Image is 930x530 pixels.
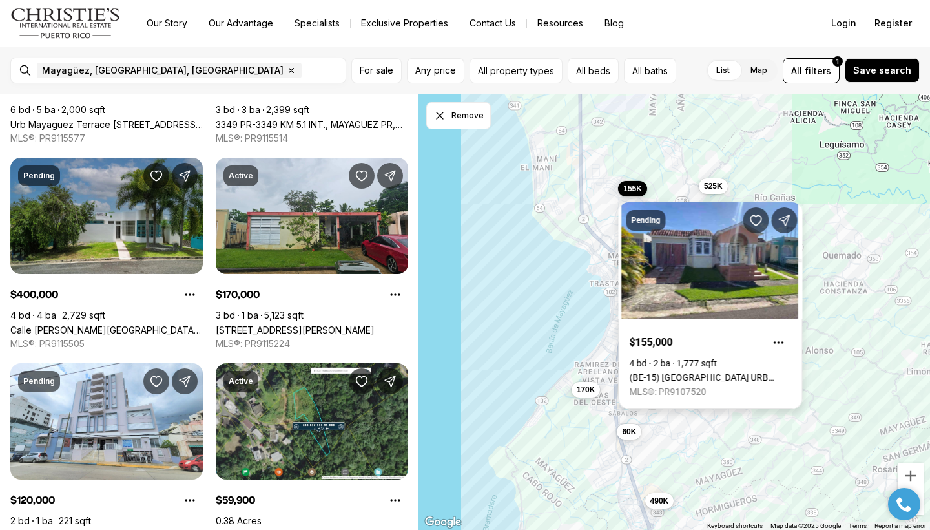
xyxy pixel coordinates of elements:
button: Share Property [172,368,198,394]
button: Allfilters1 [783,58,840,83]
a: Our Advantage [198,14,284,32]
span: Map data ©2025 Google [770,522,841,529]
p: Active [229,376,253,387]
button: Zoom in [898,463,924,489]
button: Save search [845,58,920,83]
button: Property options [177,282,203,308]
a: Calle A VILLA FONTANA, MAYAGUEZ PR, 00682 [10,324,203,335]
button: Property options [382,487,408,513]
a: Exclusive Properties [351,14,459,32]
button: Share Property [172,163,198,189]
button: For sale [351,58,402,83]
button: Share Property [772,207,798,233]
button: Save Property: 17 CALLE DUARTE [349,163,375,189]
a: Specialists [284,14,350,32]
button: 490K [645,493,674,508]
span: 525K [704,181,723,191]
span: Login [831,18,856,28]
p: Active [229,171,253,181]
button: All beds [568,58,619,83]
a: 3349 PR-3349 KM 5.1 INT., MAYAGUEZ PR, 00680 [216,119,408,130]
p: Pending [23,171,55,181]
button: Property options [177,487,203,513]
button: Register [867,10,920,36]
a: Our Story [136,14,198,32]
button: Property options [766,330,792,355]
span: Register [874,18,912,28]
button: Save Property: KM 9.1 354 CAMINO LA IGLESIA [349,368,375,394]
a: Blog [594,14,634,32]
span: 155K [623,183,642,193]
a: Urb Mayaguez Terrace 3021 CALLE RAMON POWER, MAYAGUEZ PR, 00682 [10,119,203,130]
button: Property options [382,282,408,308]
button: Save Property: Torre de Hostos CALLE MENDEZ VIGO #8C [143,368,169,394]
button: Login [823,10,864,36]
a: Resources [527,14,594,32]
button: Save Property: (BE-15) SIERRA CAYEY URB ALTURAS DE MAYAGUEZ #3517 [743,207,769,233]
button: All property types [470,58,563,83]
span: Save search [853,65,911,76]
a: (BE-15) SIERRA CAYEY URB ALTURAS DE MAYAGUEZ #3517, MAYAGUEZ PR, 00680 [630,372,792,383]
button: Any price [407,58,464,83]
span: 170K [577,385,595,395]
button: 170K [572,382,601,397]
label: Map [740,59,778,82]
button: 155K [618,180,647,196]
span: For sale [360,65,393,76]
p: Pending [632,215,661,226]
button: Share Property [377,368,403,394]
button: All baths [624,58,676,83]
span: All [791,64,802,78]
button: 525K [699,178,728,194]
button: Share Property [377,163,403,189]
a: Report a map error [874,522,926,529]
button: Dismiss drawing [426,102,491,129]
span: 60K [622,426,636,436]
a: Terms (opens in new tab) [849,522,867,529]
a: 17 CALLE DUARTE, MAYAGUEZ PR, 00680 [216,324,375,335]
p: Pending [23,376,55,387]
span: Any price [415,65,456,76]
label: List [706,59,740,82]
img: logo [10,8,121,39]
button: Save Property: Calle A VILLA FONTANA [143,163,169,189]
span: 1 [836,56,839,67]
button: Contact Us [459,14,526,32]
span: 490K [650,495,669,505]
span: filters [805,64,831,78]
button: 60K [617,423,641,439]
span: Mayagüez, [GEOGRAPHIC_DATA], [GEOGRAPHIC_DATA] [42,65,284,76]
